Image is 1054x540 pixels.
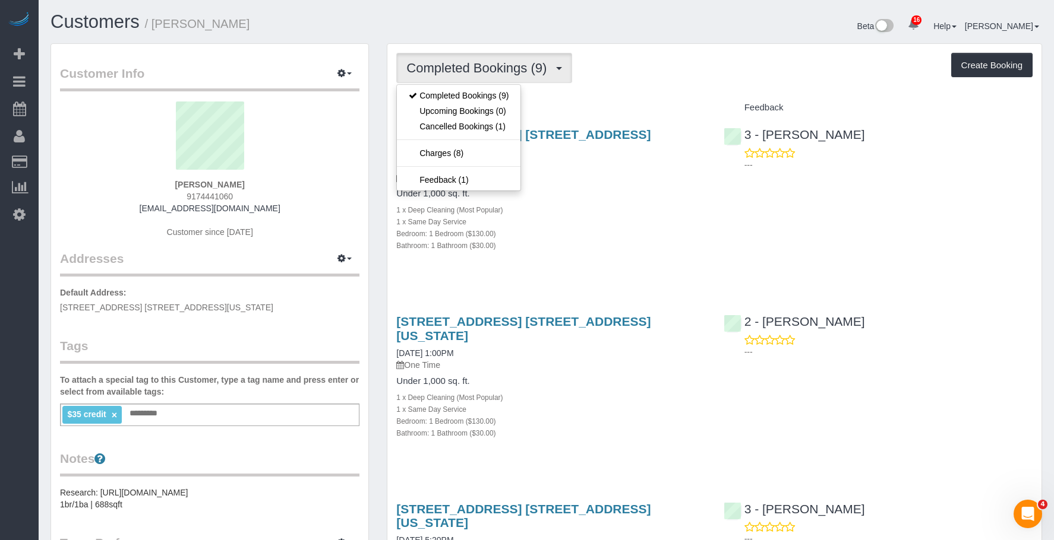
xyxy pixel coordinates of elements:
small: / [PERSON_NAME] [145,17,250,30]
p: One Time [396,359,705,371]
a: 16 [902,12,925,38]
small: Bathroom: 1 Bathroom ($30.00) [396,429,496,437]
h4: Under 1,000 sq. ft. [396,189,705,199]
strong: [PERSON_NAME] [175,180,244,189]
p: --- [744,346,1033,358]
span: 16 [911,15,922,25]
small: 1 x Deep Cleaning (Most Popular) [396,393,503,402]
a: Help [933,21,957,31]
h4: Service [396,103,705,113]
span: Completed Bookings (9) [406,61,553,75]
small: Bedroom: 1 Bedroom ($130.00) [396,417,496,425]
small: 1 x Same Day Service [396,405,466,414]
a: [STREET_ADDRESS] [STREET_ADDRESS][US_STATE] [396,502,651,529]
a: Charges (8) [397,145,520,161]
h4: Under 1,000 sq. ft. [396,376,705,386]
a: Cancelled Bookings (1) [397,119,520,134]
a: Feedback (1) [397,172,520,188]
small: Bedroom: 1 Bedroom ($130.00) [396,230,496,238]
a: [STREET_ADDRESS] [STREET_ADDRESS][US_STATE] [396,128,651,155]
a: [PERSON_NAME] [965,21,1039,31]
legend: Customer Info [60,65,359,91]
button: Completed Bookings (9) [396,53,572,83]
span: 4 [1038,500,1047,509]
legend: Notes [60,450,359,477]
p: One Time [396,172,705,184]
img: New interface [874,19,894,34]
img: Automaid Logo [7,12,31,28]
a: [STREET_ADDRESS] [STREET_ADDRESS][US_STATE] [396,315,651,342]
span: $35 credit [67,409,106,419]
a: 3 - [PERSON_NAME] [724,502,865,516]
legend: Tags [60,337,359,364]
p: --- [744,159,1033,171]
button: Create Booking [951,53,1033,78]
a: Completed Bookings (9) [397,88,520,103]
small: 1 x Deep Cleaning (Most Popular) [396,206,503,214]
iframe: Intercom live chat [1014,500,1042,528]
label: Default Address: [60,287,127,298]
a: 3 - [PERSON_NAME] [724,128,865,141]
a: 2 - [PERSON_NAME] [724,315,865,328]
small: Bathroom: 1 Bathroom ($30.00) [396,242,496,250]
a: Customers [51,11,140,32]
label: To attach a special tag to this Customer, type a tag name and press enter or select from availabl... [60,374,359,398]
a: Upcoming Bookings (0) [397,103,520,119]
span: Customer since [DATE] [167,227,253,237]
a: Beta [857,21,894,31]
span: [STREET_ADDRESS] [STREET_ADDRESS][US_STATE] [60,303,273,312]
a: [DATE] 1:00PM [396,348,453,358]
h4: Feedback [724,103,1033,113]
a: × [112,410,117,420]
span: 9174441060 [187,192,233,201]
small: 1 x Same Day Service [396,218,466,226]
pre: Research: [URL][DOMAIN_NAME] 1br/1ba | 688sqft [60,487,359,510]
a: [EMAIL_ADDRESS][DOMAIN_NAME] [140,204,280,213]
